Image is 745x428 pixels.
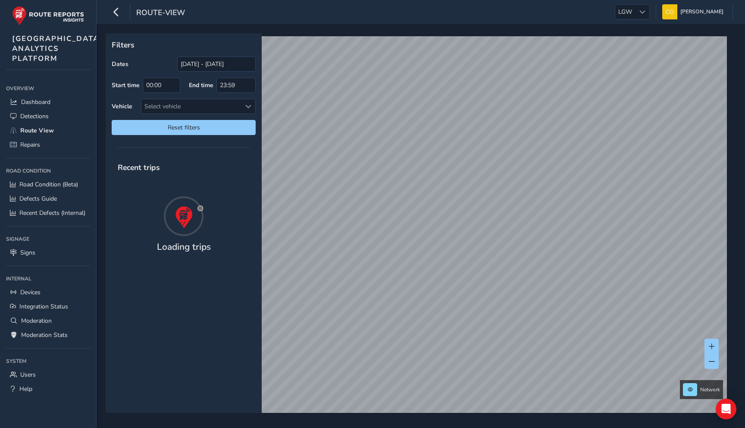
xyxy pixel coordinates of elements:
a: Recent Defects (Internal) [6,206,90,220]
div: Select vehicle [141,99,241,113]
div: Signage [6,233,90,245]
a: Route View [6,123,90,138]
a: Moderation [6,314,90,328]
a: Repairs [6,138,90,152]
a: Defects Guide [6,192,90,206]
div: System [6,355,90,368]
a: Road Condition (Beta) [6,177,90,192]
span: Signs [20,249,35,257]
label: Dates [112,60,128,68]
span: Users [20,371,36,379]
button: Reset filters [112,120,256,135]
span: Recent Defects (Internal) [19,209,85,217]
span: route-view [136,7,185,19]
div: Road Condition [6,164,90,177]
span: Devices [20,288,41,296]
span: Detections [20,112,49,120]
a: Detections [6,109,90,123]
span: Dashboard [21,98,50,106]
span: [GEOGRAPHIC_DATA] ANALYTICS PLATFORM [12,34,103,63]
h4: Loading trips [157,242,211,252]
a: Users [6,368,90,382]
label: End time [189,81,213,89]
span: LGW [615,5,635,19]
span: Moderation Stats [21,331,68,339]
button: [PERSON_NAME] [662,4,726,19]
span: Repairs [20,141,40,149]
span: Help [19,385,32,393]
span: Moderation [21,317,52,325]
a: Moderation Stats [6,328,90,342]
span: Road Condition (Beta) [19,180,78,189]
span: [PERSON_NAME] [680,4,723,19]
canvas: Map [109,36,727,423]
div: Overview [6,82,90,95]
span: Route View [20,126,54,135]
div: Internal [6,272,90,285]
div: Open Intercom Messenger [716,399,736,419]
span: Reset filters [118,123,249,132]
a: Signs [6,245,90,260]
a: Devices [6,285,90,299]
span: Defects Guide [19,195,57,203]
a: Dashboard [6,95,90,109]
label: Start time [112,81,140,89]
label: Vehicle [112,102,132,110]
img: rr logo [12,6,84,25]
a: Integration Status [6,299,90,314]
img: diamond-layout [662,4,677,19]
span: Network [700,386,720,393]
p: Filters [112,39,256,50]
span: Integration Status [19,302,68,311]
a: Help [6,382,90,396]
span: Recent trips [112,156,166,179]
